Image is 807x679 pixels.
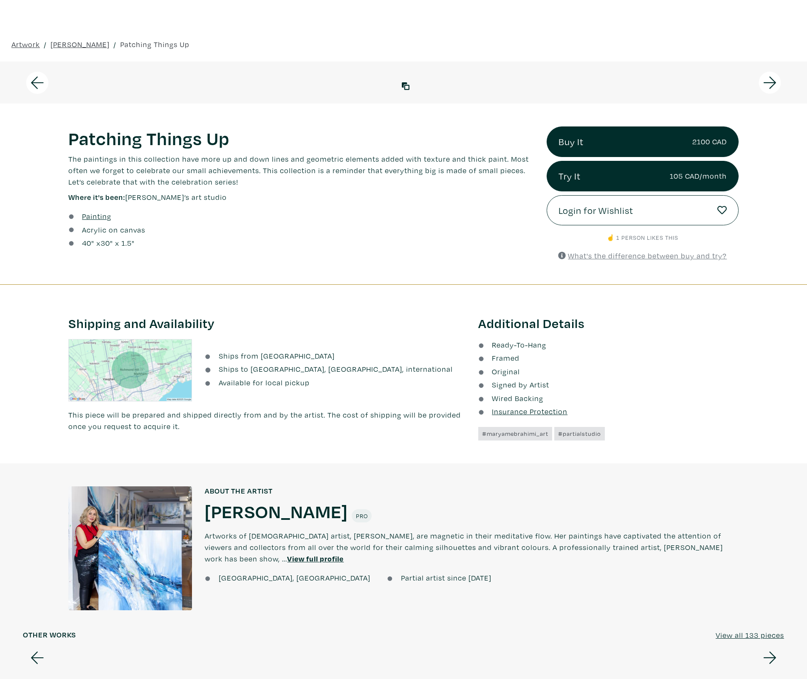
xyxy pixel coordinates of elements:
[670,170,727,182] small: 105 CAD/month
[716,630,784,640] u: View all 133 pieces
[68,409,466,432] p: This piece will be prepared and shipped directly from and by the artist. The cost of shipping wil...
[82,211,111,221] u: Painting
[554,427,605,441] a: #partialstudio
[716,629,784,641] a: View all 133 pieces
[113,39,116,50] span: /
[287,554,344,564] a: View full profile
[478,427,552,441] a: #maryamebrahimi_art
[558,251,727,261] a: What's the difference between buy and try?
[478,407,567,416] a: Insurance Protection
[559,203,633,218] span: Login for Wishlist
[478,366,739,377] li: Original
[547,126,739,157] a: Buy It2100 CAD
[205,522,739,572] p: Artworks of [DEMOGRAPHIC_DATA] artist, [PERSON_NAME], are magnetic in their meditative flow. Her ...
[219,573,370,583] span: [GEOGRAPHIC_DATA], [GEOGRAPHIC_DATA]
[68,126,534,149] h1: Patching Things Up
[478,352,739,364] li: Framed
[478,393,739,404] li: Wired Backing
[547,195,739,226] a: Login for Wishlist
[205,350,465,362] li: Ships from [GEOGRAPHIC_DATA]
[401,573,491,583] span: Partial artist since [DATE]
[120,39,189,50] a: Patching Things Up
[68,153,534,188] p: The paintings in this collection have more up and down lines and geometric elements added with te...
[356,512,368,520] span: Pro
[51,39,110,50] a: [PERSON_NAME]
[68,191,534,203] p: [PERSON_NAME]’s art studio
[547,233,739,242] p: ☝️ 1 person likes this
[402,81,413,92] a: View in rooms
[68,192,125,202] span: Where it's been:
[82,237,135,249] div: " x " x 1.5"
[492,407,567,416] u: Insurance Protection
[82,224,145,236] a: Acrylic on canvas
[547,161,739,191] a: Try It105 CAD/month
[68,339,192,401] img: staticmap
[82,210,111,222] a: Painting
[44,39,47,50] span: /
[23,630,76,640] h6: Other works
[205,499,348,522] a: [PERSON_NAME]
[478,379,739,390] li: Signed by Artist
[478,339,739,351] li: Ready-To-Hang
[101,238,110,248] span: 30
[82,238,91,248] span: 40
[205,486,739,496] h6: About the artist
[205,363,465,375] li: Ships to [GEOGRAPHIC_DATA], [GEOGRAPHIC_DATA], international
[478,315,739,331] h3: Additional Details
[692,136,727,147] small: 2100 CAD
[205,377,465,388] li: Available for local pickup
[68,315,466,331] h3: Shipping and Availability
[568,251,727,261] u: What's the difference between buy and try?
[11,39,40,50] a: Artwork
